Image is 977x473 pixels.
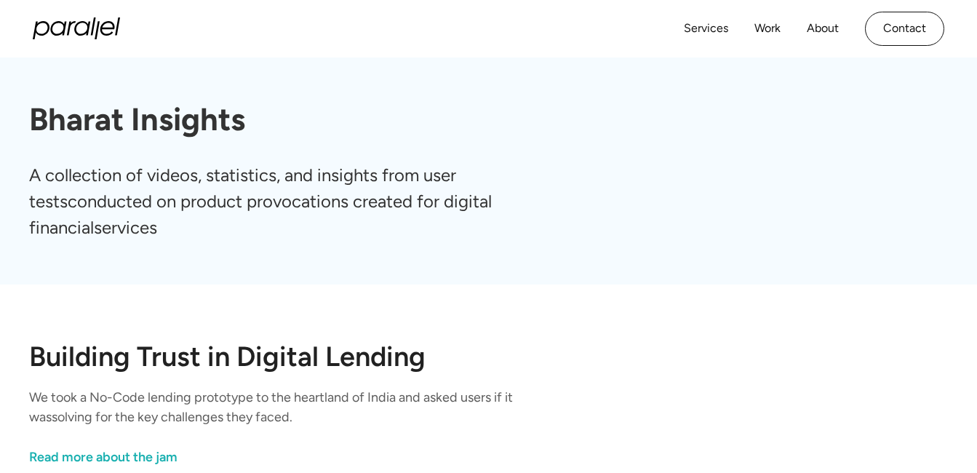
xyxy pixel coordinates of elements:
[29,101,948,139] h1: Bharat Insights
[29,448,573,467] a: link
[29,343,948,370] h2: Building Trust in Digital Lending
[29,388,573,427] p: We took a No-Code lending prototype to the heartland of India and asked users if it wassolving fo...
[29,162,549,241] p: A collection of videos, statistics, and insights from user testsconducted on product provocations...
[29,448,178,467] div: Read more about the jam
[807,18,839,39] a: About
[754,18,781,39] a: Work
[865,12,944,46] a: Contact
[33,17,120,39] a: home
[684,18,728,39] a: Services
